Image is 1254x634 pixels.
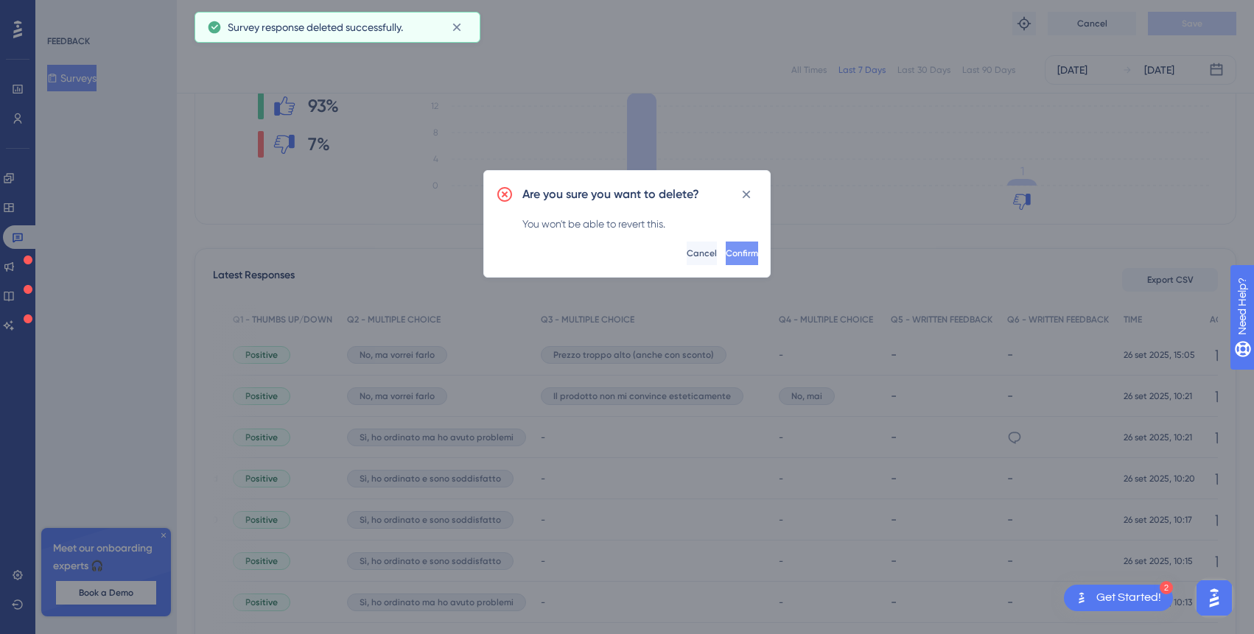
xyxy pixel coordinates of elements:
div: Get Started! [1096,590,1161,606]
span: Survey response deleted successfully. [228,18,403,36]
iframe: UserGuiding AI Assistant Launcher [1192,576,1236,620]
div: You won't be able to revert this. [522,215,758,233]
span: Cancel [687,247,717,259]
span: Need Help? [35,4,92,21]
img: launcher-image-alternative-text [1073,589,1090,607]
span: Confirm [726,247,758,259]
h2: Are you sure you want to delete? [522,186,699,203]
div: 2 [1160,581,1173,594]
div: Open Get Started! checklist, remaining modules: 2 [1064,585,1173,611]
